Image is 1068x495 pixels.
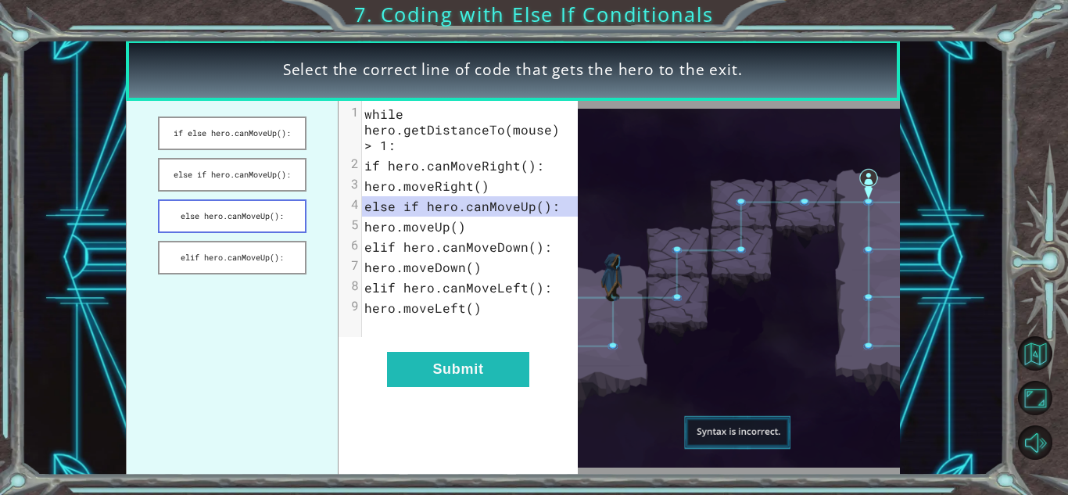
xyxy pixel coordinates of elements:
[364,157,544,174] span: if hero.canMoveRight():
[339,237,361,253] div: 6
[1020,332,1068,376] a: Back to Map
[364,106,568,153] span: while hero.getDistanceTo(mouse) > 1:
[364,300,482,316] span: hero.moveLeft()
[364,279,552,296] span: elif hero.canMoveLeft():
[339,257,361,273] div: 7
[339,217,361,232] div: 5
[578,109,900,468] img: Interactive Art
[283,59,743,81] span: Select the correct line of code that gets the hero to the exit.
[339,196,361,212] div: 4
[364,218,466,235] span: hero.moveUp()
[364,198,560,214] span: else if hero.canMoveUp():
[364,259,482,275] span: hero.moveDown()
[339,104,361,120] div: 1
[1018,336,1052,371] button: Back to Map
[364,239,552,255] span: elif hero.canMoveDown():
[387,352,529,387] button: Submit
[339,298,361,314] div: 9
[158,241,306,274] button: elif hero.canMoveUp():
[158,158,306,192] button: else if hero.canMoveUp():
[1018,425,1052,460] button: Mute
[339,278,361,293] div: 8
[158,199,306,233] button: else hero.canMoveUp():
[339,156,361,171] div: 2
[158,117,306,150] button: if else hero.canMoveUp():
[339,176,361,192] div: 3
[364,178,489,194] span: hero.moveRight()
[1018,381,1052,415] button: Maximize Browser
